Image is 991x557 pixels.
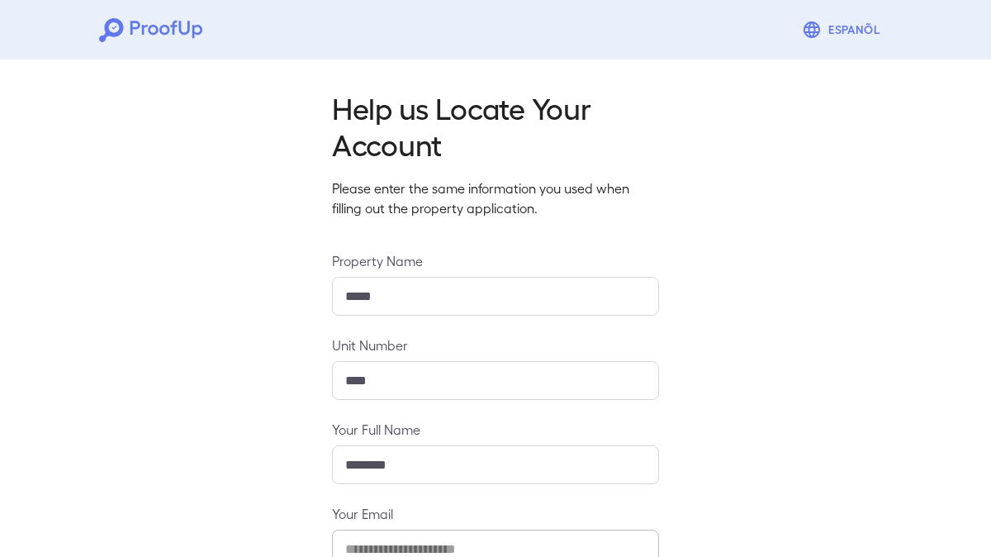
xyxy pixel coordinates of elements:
[332,420,659,439] label: Your Full Name
[795,13,892,46] button: Espanõl
[332,179,659,218] p: Please enter the same information you used when filling out the property application.
[332,251,659,270] label: Property Name
[332,89,659,162] h2: Help us Locate Your Account
[332,336,659,355] label: Unit Number
[332,504,659,523] label: Your Email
